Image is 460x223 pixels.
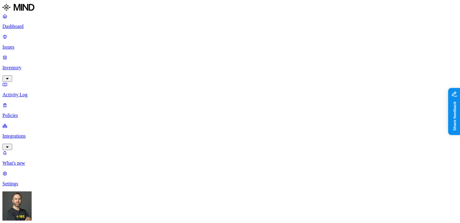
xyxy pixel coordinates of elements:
a: Policies [2,102,458,118]
p: Settings [2,181,458,187]
img: Tom Mayblum [2,191,32,221]
a: Integrations [2,123,458,149]
a: Dashboard [2,13,458,29]
p: Integrations [2,133,458,139]
a: Issues [2,34,458,50]
p: Policies [2,113,458,118]
a: MIND [2,2,458,13]
a: Inventory [2,55,458,81]
p: Inventory [2,65,458,70]
a: Activity Log [2,82,458,98]
a: Settings [2,171,458,187]
p: Issues [2,44,458,50]
p: What's new [2,160,458,166]
p: Dashboard [2,24,458,29]
img: MIND [2,2,34,12]
a: What's new [2,150,458,166]
p: Activity Log [2,92,458,98]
